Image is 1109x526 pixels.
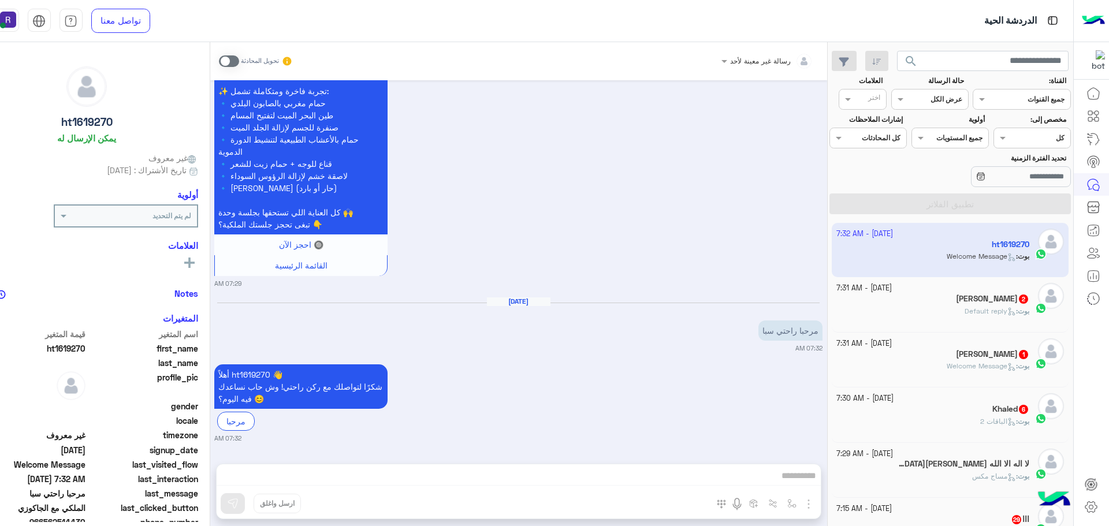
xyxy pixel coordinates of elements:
img: defaultAdmin.png [1038,338,1064,364]
img: WhatsApp [1035,413,1047,424]
a: تواصل معنا [91,9,150,33]
span: بوت [1018,307,1029,315]
button: تطبيق الفلاتر [829,193,1071,214]
img: hulul-logo.png [1034,480,1074,520]
h5: Faisal Khan [956,294,1029,304]
small: [DATE] - 7:30 AM [836,393,894,404]
small: [DATE] - 7:15 AM [836,503,892,514]
span: profile_pic [88,371,198,398]
label: حالة الرسالة [892,76,964,86]
img: defaultAdmin.png [67,67,106,106]
span: Default reply [965,307,1016,315]
h5: Sayed Farouk [956,349,1029,359]
small: [DATE] - 7:29 AM [836,449,893,460]
img: WhatsApp [1035,468,1047,480]
img: tab [64,14,77,28]
span: 🔘 احجز الآن [279,240,323,249]
small: [DATE] - 7:31 AM [836,283,892,294]
p: 2/9/2025, 7:29 AM [214,44,388,234]
span: gender [88,400,198,412]
h5: ااا [1011,514,1029,524]
label: القناة: [974,76,1067,86]
img: tab [1045,13,1060,28]
h5: لا اله الا الله محمد رسول الله [894,459,1029,469]
b: : [1016,361,1029,370]
span: 6 [1019,405,1028,414]
h6: يمكن الإرسال له [57,133,116,143]
span: locale [88,415,198,427]
span: last_visited_flow [88,458,198,471]
span: search [904,54,918,68]
p: 22/9/2025, 7:32 AM [214,364,388,409]
img: defaultAdmin.png [1038,393,1064,419]
small: [DATE] - 7:31 AM [836,338,892,349]
span: last_message [88,487,198,499]
b: : [1016,417,1029,426]
div: مرحبا [217,412,255,431]
span: first_name [88,342,198,355]
p: 22/9/2025, 7:32 AM [758,320,823,341]
span: مساج مكس [972,472,1016,480]
button: search [897,51,925,76]
b: : [1016,307,1029,315]
p: الدردشة الحية [984,13,1037,29]
div: اختر [868,92,882,106]
span: timezone [88,429,198,441]
img: defaultAdmin.png [1038,449,1064,475]
label: تحديد الفترة الزمنية [913,153,1066,163]
span: signup_date [88,444,198,456]
span: بوت [1018,361,1029,370]
small: تحويل المحادثة [241,57,279,66]
img: defaultAdmin.png [57,371,85,400]
b: : [1016,472,1029,480]
h5: ht1619270 [61,115,113,129]
label: أولوية [913,114,984,125]
span: اسم المتغير [88,328,198,340]
label: مخصص إلى: [995,114,1066,125]
img: WhatsApp [1035,358,1047,370]
h6: Notes [174,288,198,299]
span: رسالة غير معينة لأحد [730,57,791,65]
button: ارسل واغلق [254,494,301,513]
span: last_name [88,357,198,369]
span: last_interaction [88,473,198,485]
small: 07:29 AM [214,279,241,288]
small: 07:32 AM [214,434,241,443]
span: بوت [1018,417,1029,426]
small: 07:32 AM [795,344,823,353]
span: 29 [1012,515,1021,524]
span: الباقات 2 [980,417,1016,426]
span: القائمة الرئيسية [275,260,328,270]
h5: Khaled [992,404,1029,414]
h6: المتغيرات [163,313,198,323]
label: العلامات [831,76,883,86]
img: Logo [1082,9,1105,33]
b: لم يتم التحديد [152,211,191,220]
a: tab [59,9,83,33]
span: Welcome Message [947,361,1016,370]
img: 322853014244696 [1084,50,1105,71]
label: إشارات الملاحظات [831,114,903,125]
span: last_clicked_button [88,502,198,514]
span: 2 [1019,294,1028,304]
h6: أولوية [177,189,198,200]
img: WhatsApp [1035,303,1047,314]
img: tab [32,14,46,28]
h6: [DATE] [487,297,550,305]
span: غير معروف [148,152,198,164]
span: بوت [1018,472,1029,480]
span: 1 [1019,350,1028,359]
span: تاريخ الأشتراك : [DATE] [107,164,187,176]
img: defaultAdmin.png [1038,283,1064,309]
